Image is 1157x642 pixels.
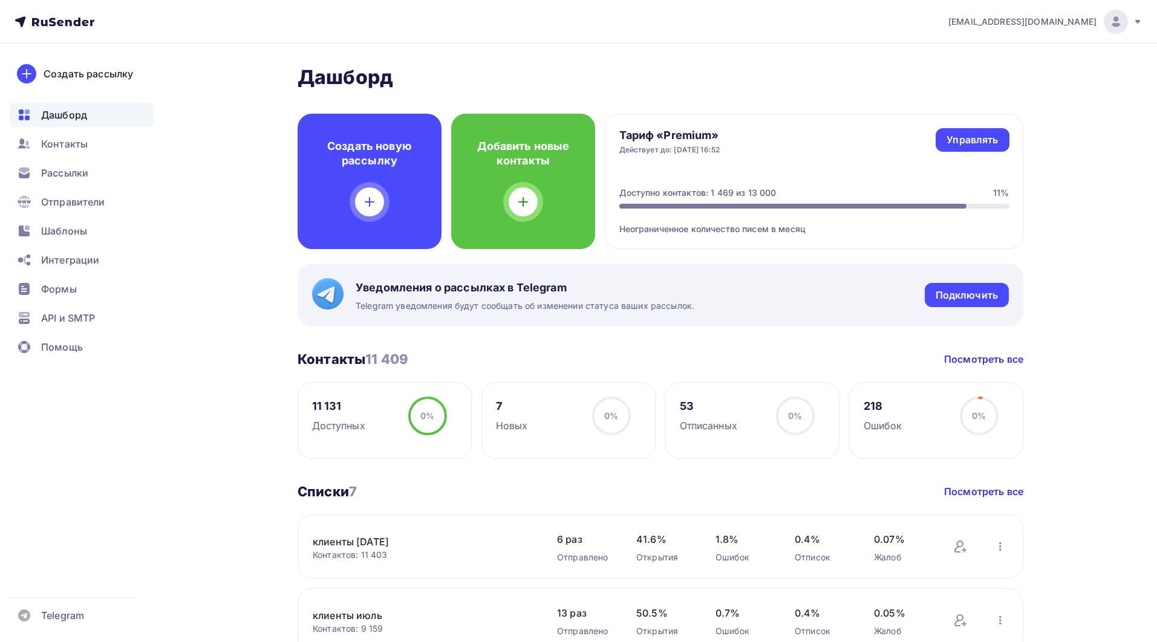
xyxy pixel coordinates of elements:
[41,195,105,209] span: Отправители
[715,532,771,546] span: 1.8%
[636,551,691,563] div: Открытия
[10,103,154,127] a: Дашборд
[619,187,777,199] div: Доступно контактов: 1 469 из 13 000
[10,219,154,243] a: Шаблоны
[41,137,88,151] span: Контакты
[636,606,691,620] span: 50.5%
[936,288,998,302] div: Подключить
[557,551,612,563] div: Отправлено
[874,606,929,620] span: 0.05%
[356,300,694,312] span: Telegram уведомления будут сообщать об изменении статуса ваших рассылок.
[557,625,612,637] div: Отправлено
[313,549,533,561] div: Контактов: 11 403
[557,606,612,620] span: 13 раз
[41,340,83,354] span: Помощь
[10,132,154,156] a: Контакты
[312,418,365,433] div: Доступных
[317,139,422,168] h4: Создать новую рассылку
[44,66,133,81] div: Создать рассылку
[10,161,154,185] a: Рассылки
[795,625,850,637] div: Отписок
[972,410,986,421] span: 0%
[313,534,518,549] a: клиенты [DATE]
[41,253,99,267] span: Интеграции
[298,483,357,500] h3: Списки
[471,139,576,168] h4: Добавить новые контакты
[874,625,929,637] div: Жалоб
[356,280,694,295] span: Уведомления о рассылках в Telegram
[312,399,365,413] div: 11 131
[298,351,408,368] h3: Контакты
[420,410,434,421] span: 0%
[41,311,95,325] span: API и SMTP
[680,399,737,413] div: 53
[313,623,533,635] div: Контактов: 9 159
[948,10,1142,34] a: [EMAIL_ADDRESS][DOMAIN_NAME]
[948,16,1097,28] span: [EMAIL_ADDRESS][DOMAIN_NAME]
[874,551,929,563] div: Жалоб
[496,399,528,413] div: 7
[715,551,771,563] div: Ошибок
[715,606,771,620] span: 0.7%
[496,418,528,433] div: Новых
[349,484,357,499] span: 7
[41,108,87,122] span: Дашборд
[619,128,720,143] h4: Тариф «Premium»
[636,625,691,637] div: Открытия
[947,133,998,147] div: Управлять
[41,224,87,238] span: Шаблоны
[604,410,618,421] span: 0%
[365,351,408,367] span: 11 409
[944,352,1023,366] a: Посмотреть все
[788,410,802,421] span: 0%
[680,418,737,433] div: Отписанных
[619,145,720,155] div: Действует до: [DATE] 16:52
[944,484,1023,499] a: Посмотреть все
[795,551,850,563] div: Отписок
[10,190,154,214] a: Отправители
[795,532,850,546] span: 0.4%
[41,608,84,623] span: Telegram
[864,399,902,413] div: 218
[313,608,518,623] a: клиенты июль
[715,625,771,637] div: Ошибок
[993,187,1009,199] div: 11%
[795,606,850,620] span: 0.4%
[557,532,612,546] span: 6 раз
[864,418,902,433] div: Ошибок
[10,277,154,301] a: Формы
[619,209,1009,235] div: Неограниченное количество писем в месяц
[41,166,88,180] span: Рассылки
[874,532,929,546] span: 0.07%
[41,282,77,296] span: Формы
[298,65,1023,89] h2: Дашборд
[636,532,691,546] span: 41.6%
